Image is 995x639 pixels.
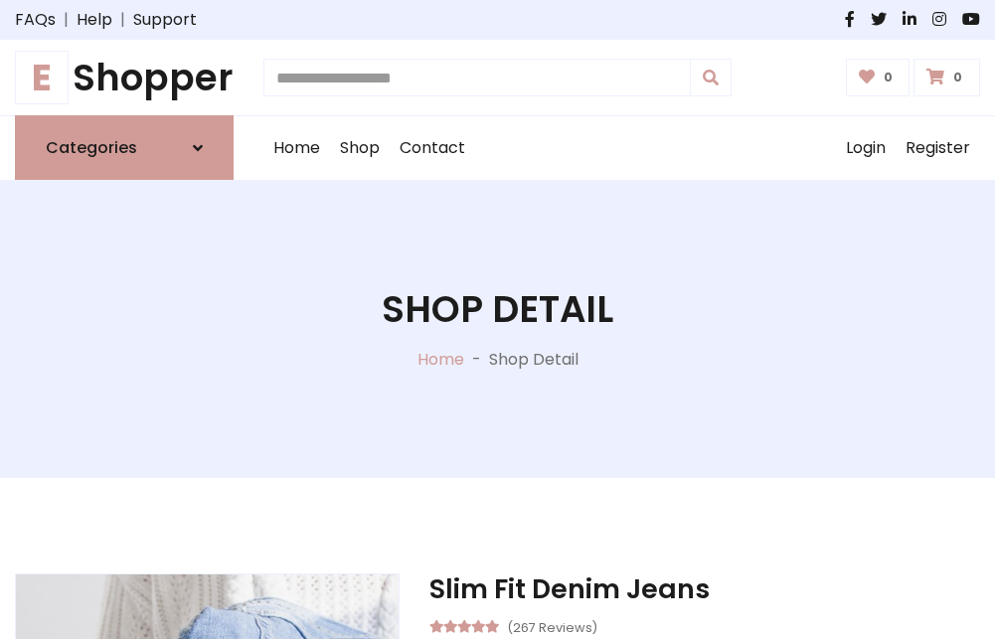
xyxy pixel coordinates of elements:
[836,116,896,180] a: Login
[948,69,967,86] span: 0
[263,116,330,180] a: Home
[879,69,898,86] span: 0
[15,8,56,32] a: FAQs
[429,573,980,605] h3: Slim Fit Denim Jeans
[330,116,390,180] a: Shop
[382,287,613,331] h1: Shop Detail
[417,348,464,371] a: Home
[133,8,197,32] a: Support
[846,59,911,96] a: 0
[464,348,489,372] p: -
[390,116,475,180] a: Contact
[112,8,133,32] span: |
[15,56,234,99] h1: Shopper
[15,115,234,180] a: Categories
[56,8,77,32] span: |
[507,614,597,638] small: (267 Reviews)
[913,59,980,96] a: 0
[77,8,112,32] a: Help
[896,116,980,180] a: Register
[15,51,69,104] span: E
[46,138,137,157] h6: Categories
[489,348,579,372] p: Shop Detail
[15,56,234,99] a: EShopper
